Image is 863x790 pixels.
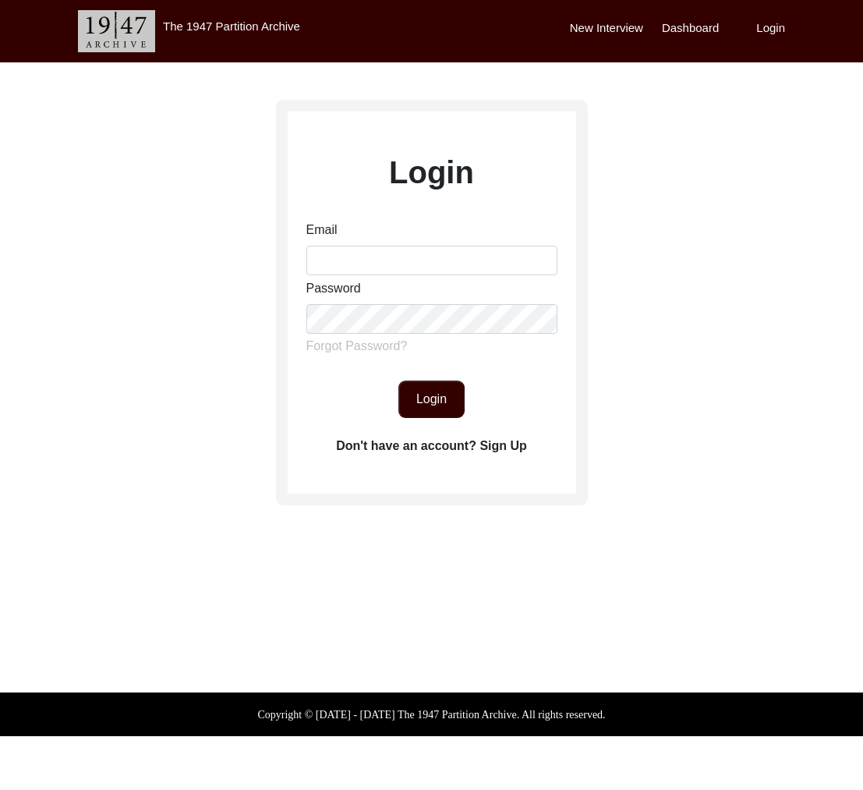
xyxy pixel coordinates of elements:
label: Login [389,149,474,196]
label: Copyright © [DATE] - [DATE] The 1947 Partition Archive. All rights reserved. [257,707,605,723]
label: Login [756,19,785,37]
label: The 1947 Partition Archive [163,19,300,33]
label: Don't have an account? Sign Up [336,437,527,455]
label: Email [306,221,338,239]
label: New Interview [570,19,643,37]
label: Password [306,279,361,298]
img: header-logo.png [78,10,155,52]
label: Forgot Password? [306,337,408,356]
label: Dashboard [662,19,719,37]
button: Login [398,381,465,418]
